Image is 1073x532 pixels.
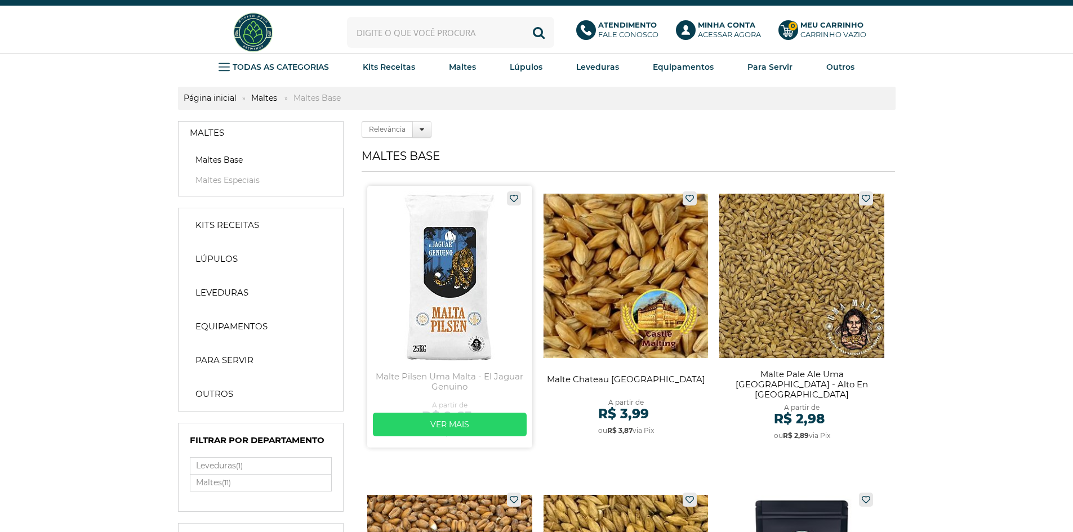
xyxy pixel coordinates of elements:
[510,62,542,72] strong: Lúpulos
[184,248,337,270] a: Lúpulos
[449,62,476,72] strong: Maltes
[510,59,542,75] a: Lúpulos
[190,154,332,166] a: Maltes Base
[698,20,755,29] b: Minha Conta
[195,355,253,366] strong: Para Servir
[190,458,331,474] label: Leveduras
[184,281,337,304] a: Leveduras
[576,62,619,72] strong: Leveduras
[373,413,527,436] a: Ver mais
[449,59,476,75] a: Maltes
[719,186,884,448] a: Malte Pale Ale Uma Malta - Alto En El Cielo
[195,321,268,332] strong: Equipamentos
[800,30,866,39] div: Carrinho Vazio
[676,20,767,45] a: Minha ContaAcessar agora
[184,214,337,236] a: Kits Receitas
[347,17,554,48] input: Digite o que você procura
[195,253,238,265] strong: Lúpulos
[800,20,863,29] b: Meu Carrinho
[195,220,259,231] strong: Kits Receitas
[184,349,337,372] a: Para Servir
[363,59,415,75] a: Kits Receitas
[598,20,657,29] b: Atendimento
[190,175,332,186] a: Maltes Especiais
[747,59,792,75] a: Para Servir
[195,287,248,298] strong: Leveduras
[184,315,337,338] a: Equipamentos
[233,62,329,72] strong: TODAS AS CATEGORIAS
[363,62,415,72] strong: Kits Receitas
[190,475,331,491] a: Maltes(11)
[576,59,619,75] a: Leveduras
[184,383,337,405] a: Outros
[179,122,343,144] a: Maltes
[826,59,854,75] a: Outros
[190,127,224,138] strong: Maltes
[362,121,413,138] label: Relevância
[190,475,331,491] label: Maltes
[653,62,714,72] strong: Equipamentos
[219,59,329,75] a: TODAS AS CATEGORIAS
[544,186,709,448] a: Malte Chateau Vienna
[178,93,242,103] a: Página inicial
[576,20,665,45] a: AtendimentoFale conosco
[288,93,346,103] strong: Maltes Base
[367,186,532,448] a: Malte Pilsen Uma Malta - El Jaguar Genuino
[190,458,331,474] a: Leveduras(1)
[698,20,761,39] p: Acessar agora
[788,21,798,31] strong: 0
[523,17,554,48] button: Buscar
[826,62,854,72] strong: Outros
[246,93,283,103] a: Maltes
[653,59,714,75] a: Equipamentos
[190,435,332,451] h4: Filtrar por Departamento
[222,479,231,487] small: (11)
[747,62,792,72] strong: Para Servir
[598,20,658,39] p: Fale conosco
[362,149,895,172] h1: Maltes Base
[236,462,243,470] small: (1)
[232,11,274,53] img: Hopfen Haus BrewShop
[195,388,233,400] strong: Outros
